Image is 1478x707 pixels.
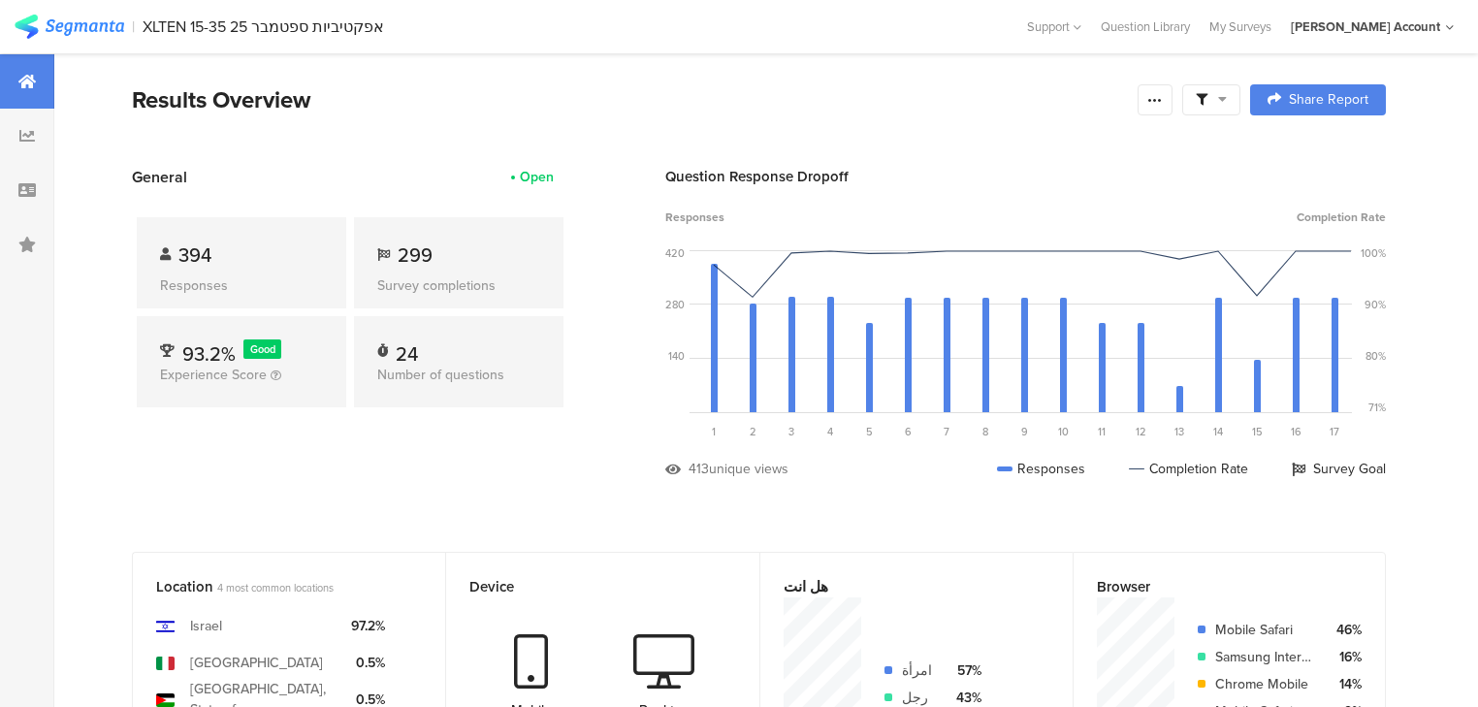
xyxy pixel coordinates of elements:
[156,576,390,597] div: Location
[1366,348,1386,364] div: 80%
[1289,93,1368,107] span: Share Report
[665,297,685,312] div: 280
[668,348,685,364] div: 140
[160,275,323,296] div: Responses
[982,424,988,439] span: 8
[1129,459,1248,479] div: Completion Rate
[712,424,716,439] span: 1
[665,166,1386,187] div: Question Response Dropoff
[902,660,932,681] div: امرأة
[665,209,724,226] span: Responses
[997,459,1085,479] div: Responses
[132,82,1128,117] div: Results Overview
[132,166,187,188] span: General
[1215,620,1312,640] div: Mobile Safari
[160,365,267,385] span: Experience Score
[143,17,384,36] div: XLTEN 15-35 אפקטיביות ספטמבר 25
[351,616,385,636] div: 97.2%
[182,339,236,369] span: 93.2%
[1174,424,1184,439] span: 13
[1215,647,1312,667] div: Samsung Internet
[1136,424,1146,439] span: 12
[1213,424,1223,439] span: 14
[827,424,833,439] span: 4
[1297,209,1386,226] span: Completion Rate
[1328,674,1362,694] div: 14%
[132,16,135,38] div: |
[217,580,334,595] span: 4 most common locations
[1021,424,1028,439] span: 9
[1098,424,1106,439] span: 11
[1365,297,1386,312] div: 90%
[1200,17,1281,36] a: My Surveys
[665,245,685,261] div: 420
[178,241,211,270] span: 394
[1215,674,1312,694] div: Chrome Mobile
[520,167,554,187] div: Open
[377,365,504,385] span: Number of questions
[905,424,912,439] span: 6
[750,424,756,439] span: 2
[1368,400,1386,415] div: 71%
[377,275,540,296] div: Survey completions
[469,576,703,597] div: Device
[788,424,794,439] span: 3
[1328,647,1362,667] div: 16%
[689,459,709,479] div: 413
[398,241,433,270] span: 299
[1252,424,1263,439] span: 15
[1330,424,1339,439] span: 17
[190,616,222,636] div: Israel
[1058,424,1069,439] span: 10
[250,341,275,357] span: Good
[15,15,124,39] img: segmanta logo
[1291,17,1440,36] div: [PERSON_NAME] Account
[1091,17,1200,36] a: Question Library
[396,339,418,359] div: 24
[351,653,385,673] div: 0.5%
[1027,12,1081,42] div: Support
[1097,576,1330,597] div: Browser
[784,576,1017,597] div: هل انت
[944,424,949,439] span: 7
[1291,424,1301,439] span: 16
[190,653,323,673] div: [GEOGRAPHIC_DATA]
[709,459,788,479] div: unique views
[1292,459,1386,479] div: Survey Goal
[866,424,873,439] span: 5
[1328,620,1362,640] div: 46%
[1361,245,1386,261] div: 100%
[948,660,981,681] div: 57%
